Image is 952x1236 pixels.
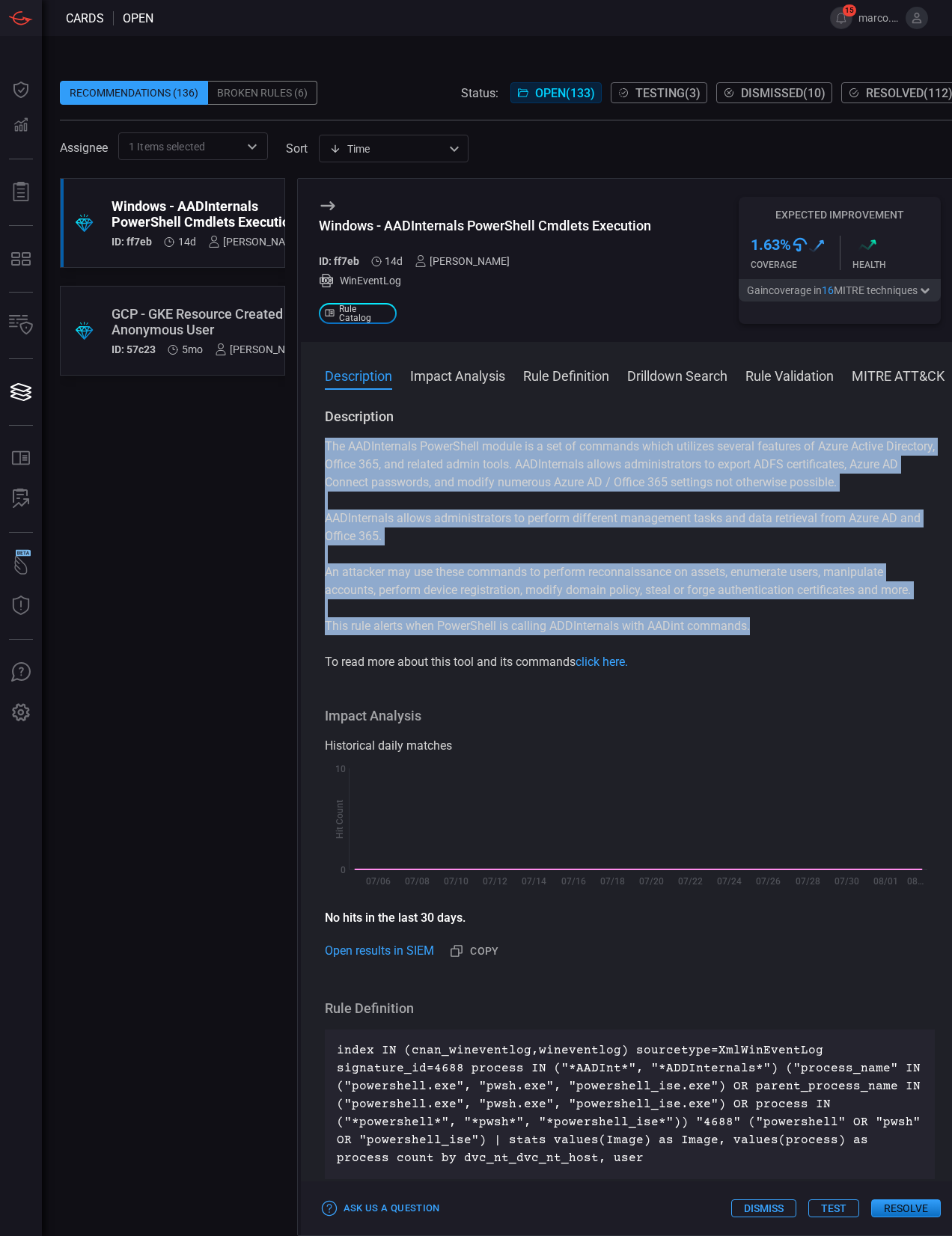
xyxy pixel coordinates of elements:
span: Cards [66,11,104,25]
button: Cards [3,374,39,410]
h5: ID: 57c23 [112,343,156,355]
span: 15 [843,4,856,16]
button: Resolve [871,1199,941,1217]
button: Preferences [3,695,39,731]
button: Open(133) [510,82,602,103]
text: 07/28 [795,876,820,887]
div: [PERSON_NAME] [208,236,303,248]
h3: 1.63 % [751,236,791,254]
button: MITRE ATT&CK [852,366,945,384]
p: To read more about this tool and its commands [325,653,936,671]
button: Open [242,136,263,157]
span: Open ( 133 ) [535,86,595,100]
button: MITRE - Detection Posture [3,241,39,277]
div: Windows - AADInternals PowerShell Cmdlets Execution [319,218,651,233]
text: 07/08 [404,876,429,887]
div: Windows - AADInternals PowerShell Cmdlets Execution [112,198,303,230]
text: Hit Count [335,800,345,839]
button: Detections [3,108,39,144]
text: 08/01 [873,876,898,887]
div: Historical daily matches [325,737,936,755]
span: Dismissed ( 10 ) [741,86,826,100]
text: 07/10 [443,876,468,887]
button: Drilldown Search [627,366,727,384]
div: WinEventLog [319,273,651,288]
div: Recommendations (136) [60,81,208,105]
span: Testing ( 3 ) [635,86,701,100]
span: Mar 17, 2025 10:05 AM [182,343,203,355]
span: Status: [461,86,498,100]
button: Threat Intelligence [3,588,39,624]
button: Wingman [3,548,39,584]
p: An attacker may use these commands to perform reconnaissance on assets, enumerate users, manipula... [325,563,936,599]
strong: No hits in the last 30 days. [325,911,466,925]
button: Dismissed(10) [716,82,832,103]
p: The AADInternals PowerShell module is a set of commands which utilizes several features of Azure ... [325,438,936,492]
text: 07/16 [561,876,585,887]
p: AADInternals allows administrators to perform different management tasks and data retrieval from ... [325,510,936,545]
button: Rule Catalog [3,441,39,477]
button: Inventory [3,308,39,343]
button: Test [808,1199,859,1217]
button: Description [325,366,392,384]
div: GCP - GKE Resource Created By Anonymous User [112,306,310,337]
a: click here. [576,655,628,669]
div: Health [852,260,942,270]
text: 07/26 [756,876,781,887]
button: Ask Us A Question [3,655,39,691]
p: This rule alerts when PowerShell is calling ADDInternals with AADint commands. [325,617,936,635]
text: 07/22 [678,876,703,887]
h3: Rule Definition [325,1000,936,1018]
button: Impact Analysis [410,366,505,384]
button: Gaincoverage in16MITRE techniques [739,279,941,302]
span: Rule Catalog [339,305,390,322]
button: Rule Validation [745,366,834,384]
span: open [123,11,153,25]
text: 07/14 [522,876,546,887]
h3: Description [325,408,936,426]
h5: Expected Improvement [739,209,941,221]
text: 08… [907,876,924,887]
text: 10 [335,764,346,774]
text: 07/12 [483,876,507,887]
text: 0 [341,865,346,875]
div: Broken Rules (6) [208,81,317,105]
p: index IN (cnan_wineventlog,wineventlog) sourcetype=XmlWinEventLog signature_id=4688 process IN ("... [337,1041,924,1167]
div: Coverage [751,260,840,270]
span: Assignee [60,141,108,155]
span: marco.[PERSON_NAME] [858,12,900,24]
button: Dismiss [731,1199,796,1217]
button: 15 [830,7,852,29]
div: Time [329,141,445,156]
text: 07/18 [599,876,624,887]
span: Aug 05, 2025 7:03 AM [385,255,403,267]
a: Open results in SIEM [325,942,434,960]
button: Testing(3) [611,82,707,103]
button: Reports [3,174,39,210]
h3: Impact Analysis [325,707,936,725]
span: 1 Items selected [129,139,205,154]
span: Aug 05, 2025 7:03 AM [178,236,196,248]
text: 07/06 [365,876,390,887]
button: Dashboard [3,72,39,108]
span: 16 [822,284,834,296]
text: 07/30 [834,876,858,887]
text: 07/20 [638,876,663,887]
div: [PERSON_NAME] [415,255,510,267]
div: [PERSON_NAME] [215,343,310,355]
h5: ID: ff7eb [319,255,359,267]
text: 07/24 [717,876,742,887]
button: Rule Definition [523,366,609,384]
button: Copy [445,939,505,964]
button: ALERT ANALYSIS [3,481,39,517]
h5: ID: ff7eb [112,236,152,248]
label: sort [286,141,308,156]
button: Ask Us a Question [319,1197,444,1220]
